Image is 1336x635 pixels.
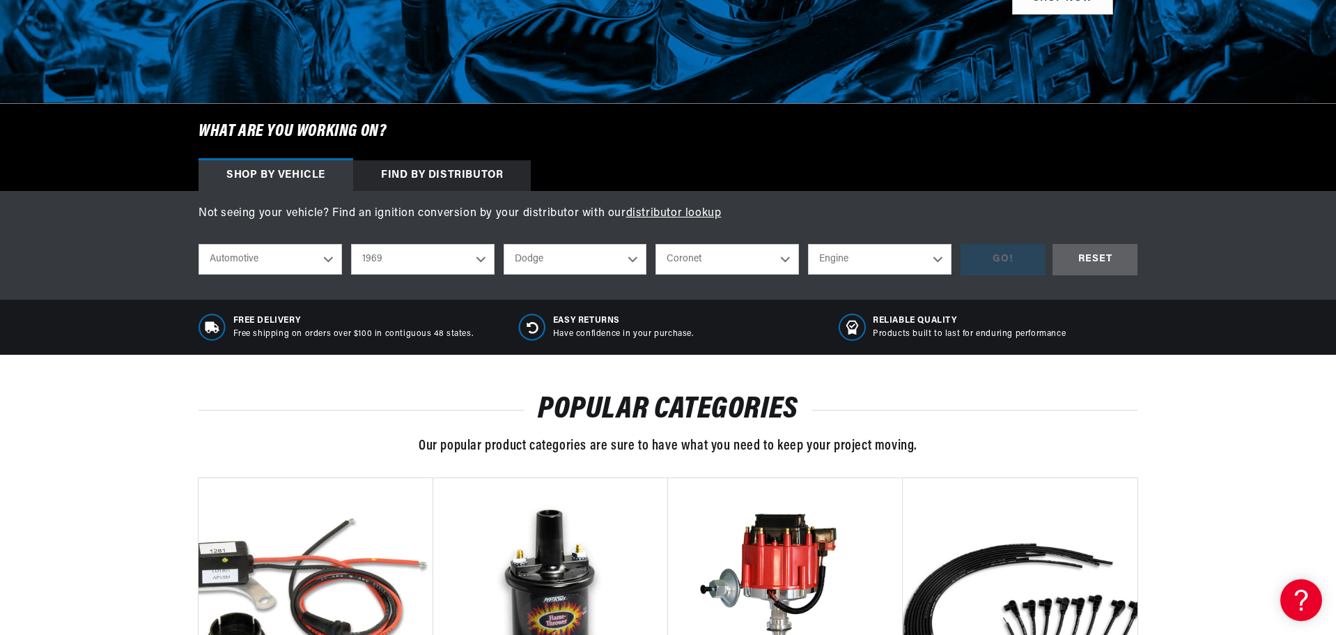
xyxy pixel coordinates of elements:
[873,328,1066,340] p: Products built to last for enduring performance
[233,315,474,327] span: Free Delivery
[233,328,474,340] p: Free shipping on orders over $100 in contiguous 48 states.
[1053,244,1137,275] div: RESET
[164,104,1172,160] h6: What are you working on?
[199,397,1137,423] h2: POPULAR CATEGORIES
[808,244,951,275] select: Engine
[419,439,917,453] span: Our popular product categories are sure to have what you need to keep your project moving.
[873,315,1066,327] span: RELIABLE QUALITY
[553,328,694,340] p: Have confidence in your purchase.
[626,208,722,219] a: distributor lookup
[504,244,647,275] select: Make
[655,244,799,275] select: Model
[351,244,495,275] select: Year
[199,160,353,191] div: Shop by vehicle
[199,205,1137,223] p: Not seeing your vehicle? Find an ignition conversion by your distributor with our
[553,315,694,327] span: Easy Returns
[353,160,531,191] div: Find by Distributor
[199,244,342,275] select: Ride Type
